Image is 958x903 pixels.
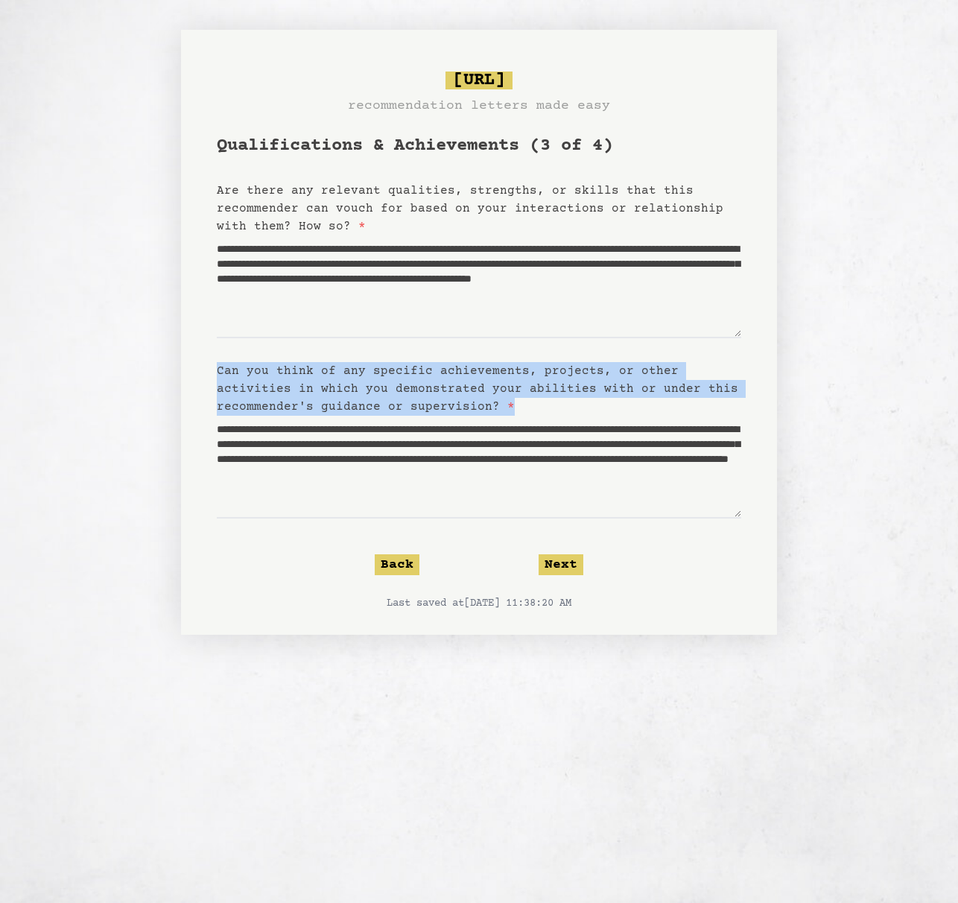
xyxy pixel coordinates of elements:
[217,596,741,611] p: Last saved at [DATE] 11:38:20 AM
[217,364,738,414] label: Can you think of any specific achievements, projects, or other activities in which you demonstrat...
[375,554,419,575] button: Back
[539,554,583,575] button: Next
[445,72,513,89] span: [URL]
[217,184,723,233] label: Are there any relevant qualities, strengths, or skills that this recommender can vouch for based ...
[348,95,610,116] h3: recommendation letters made easy
[217,134,741,158] h1: Qualifications & Achievements (3 of 4)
